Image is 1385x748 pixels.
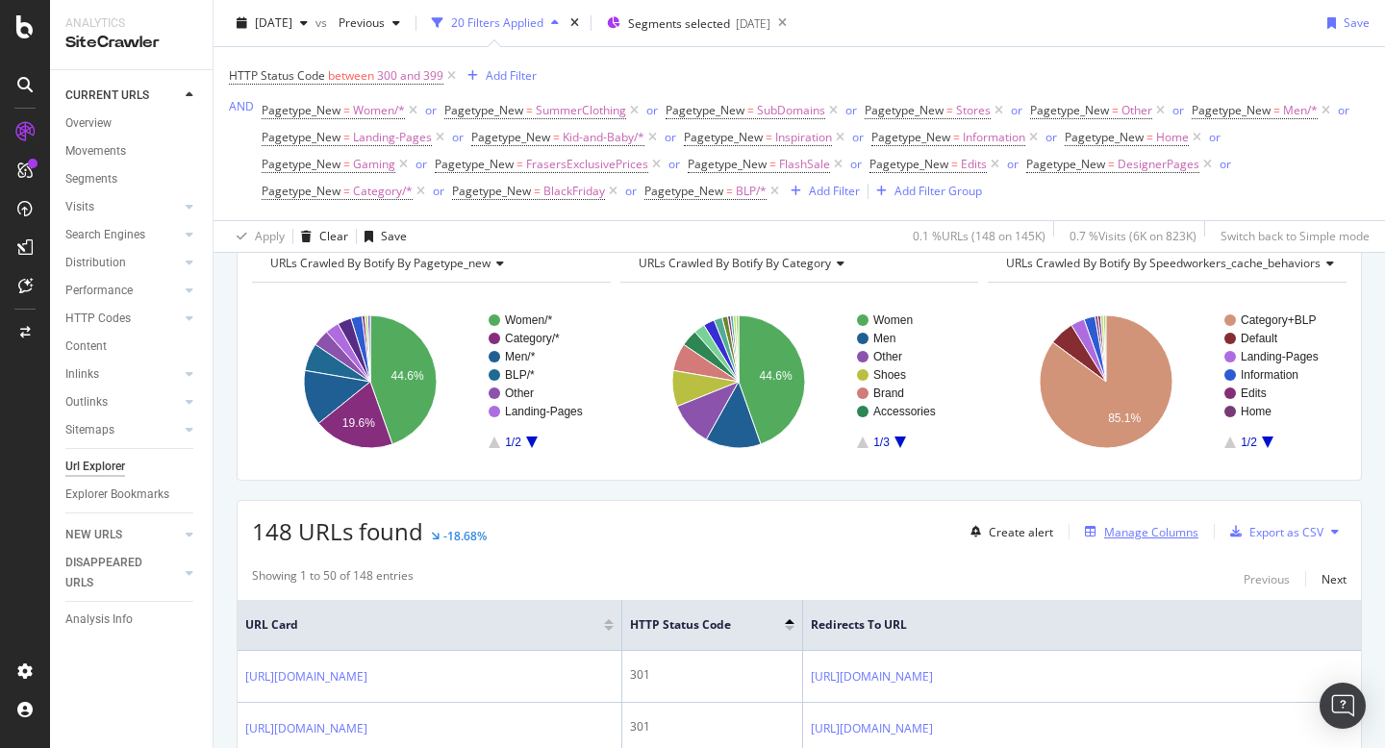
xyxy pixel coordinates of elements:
[688,156,767,172] span: Pagetype_New
[65,553,163,593] div: DISAPPEARED URLS
[471,129,550,145] span: Pagetype_New
[315,14,331,31] span: vs
[443,528,487,544] div: -18.68%
[644,183,723,199] span: Pagetype_New
[452,129,464,145] div: or
[526,151,648,178] span: FrasersExclusivePrices
[245,667,367,686] a: [URL][DOMAIN_NAME]
[415,155,427,173] button: or
[229,221,285,252] button: Apply
[873,436,890,449] text: 1/3
[1108,156,1115,172] span: =
[635,248,962,279] h4: URLs Crawled By Botify By category
[391,369,424,383] text: 44.6%
[65,485,169,505] div: Explorer Bookmarks
[988,298,1347,465] div: A chart.
[1241,332,1278,345] text: Default
[65,337,199,357] a: Content
[628,15,730,32] span: Segments selected
[563,124,644,151] span: Kid-and-Baby/*
[252,567,414,590] div: Showing 1 to 50 of 148 entries
[869,180,982,203] button: Add Filter Group
[811,667,933,686] a: [URL][DOMAIN_NAME]
[913,228,1045,244] div: 0.1 % URLs ( 148 on 145K )
[65,197,180,217] a: Visits
[1241,313,1316,327] text: Category+BLP
[505,368,535,382] text: BLP/*
[65,225,180,245] a: Search Engines
[1112,102,1119,118] span: =
[255,14,292,31] span: 2025 Sep. 3rd
[1273,102,1280,118] span: =
[266,248,593,279] h4: URLs Crawled By Botify By pagetype_new
[65,86,180,106] a: CURRENT URLS
[65,225,145,245] div: Search Engines
[543,178,605,205] span: BlackFriday
[1065,129,1144,145] span: Pagetype_New
[873,386,904,400] text: Brand
[229,97,254,115] button: AND
[444,102,523,118] span: Pagetype_New
[1146,129,1153,145] span: =
[65,253,126,273] div: Distribution
[65,420,114,440] div: Sitemaps
[65,364,180,385] a: Inlinks
[625,183,637,199] div: or
[65,169,199,189] a: Segments
[65,610,199,630] a: Analysis Info
[625,182,637,200] button: or
[65,197,94,217] div: Visits
[963,124,1025,151] span: Information
[65,169,117,189] div: Segments
[1244,571,1290,587] div: Previous
[65,364,99,385] div: Inlinks
[262,156,340,172] span: Pagetype_New
[1241,350,1319,363] text: Landing-Pages
[452,183,531,199] span: Pagetype_New
[433,183,444,199] div: or
[1121,97,1152,124] span: Other
[811,616,1324,634] span: Redirects to URL
[377,62,443,89] span: 300 and 399
[1156,124,1189,151] span: Home
[665,129,676,145] div: or
[850,156,862,172] div: or
[873,405,936,418] text: Accessories
[262,102,340,118] span: Pagetype_New
[65,113,199,134] a: Overview
[486,67,537,84] div: Add Filter
[534,183,541,199] span: =
[65,392,108,412] div: Outlinks
[293,221,348,252] button: Clear
[343,183,350,199] span: =
[736,178,767,205] span: BLP/*
[252,298,611,465] svg: A chart.
[779,151,830,178] span: FlashSale
[65,457,125,477] div: Url Explorer
[852,129,864,145] div: or
[845,101,857,119] button: or
[1222,516,1323,547] button: Export as CSV
[1172,102,1184,118] div: or
[262,183,340,199] span: Pagetype_New
[245,616,599,634] span: URL Card
[255,228,285,244] div: Apply
[505,405,583,418] text: Landing-Pages
[684,129,763,145] span: Pagetype_New
[668,156,680,172] div: or
[951,156,958,172] span: =
[1077,520,1198,543] button: Manage Columns
[1338,101,1349,119] button: or
[425,101,437,119] button: or
[516,156,523,172] span: =
[270,255,491,271] span: URLs Crawled By Botify By pagetype_new
[343,129,350,145] span: =
[811,719,933,738] a: [URL][DOMAIN_NAME]
[381,228,407,244] div: Save
[736,15,770,32] div: [DATE]
[505,313,552,327] text: Women/*
[766,129,772,145] span: =
[353,178,413,205] span: Category/*
[630,616,756,634] span: HTTP Status Code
